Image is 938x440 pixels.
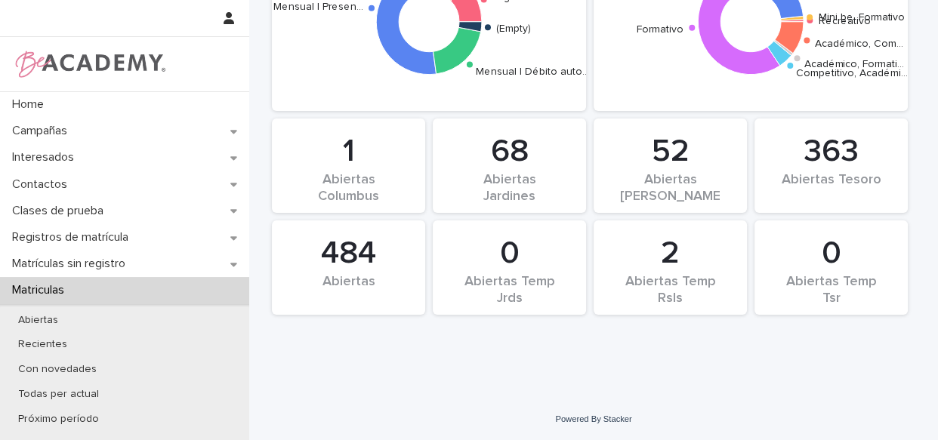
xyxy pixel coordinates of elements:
div: Abiertas Temp Rsls [619,274,721,306]
a: Powered By Stacker [555,414,631,423]
p: Recientes [6,338,79,351]
div: Abiertas [298,274,400,306]
div: 0 [458,235,560,272]
div: 0 [780,235,882,272]
p: Próximo período [6,413,111,426]
p: Con novedades [6,363,109,376]
p: Interesados [6,150,86,165]
text: Recreativo [819,16,871,26]
div: 2 [619,235,721,272]
p: Campañas [6,124,79,138]
div: Abiertas Jardines [458,172,560,204]
div: 1 [298,133,400,171]
p: Matriculas [6,283,76,297]
text: Mensual | Presen… [273,2,363,13]
div: Abiertas Columbus [298,172,400,204]
p: Abiertas [6,314,70,327]
div: Abiertas Temp Jrds [458,274,560,306]
text: Mensual | Débito auto… [476,67,589,78]
text: Formativo [636,25,683,35]
p: Todas per actual [6,388,111,401]
p: Home [6,97,56,112]
p: Matrículas sin registro [6,257,137,271]
text: Académico, Com… [815,39,903,50]
div: 363 [780,133,882,171]
div: Abiertas Tesoro [780,172,882,204]
p: Contactos [6,177,79,192]
text: Mini be, Formativo [819,13,906,23]
div: 52 [619,133,721,171]
text: (Empty) [497,24,532,35]
div: 484 [298,235,400,272]
div: 68 [458,133,560,171]
text: Académico, Formati… [804,60,905,70]
text: Competitivo, Académi… [796,68,908,78]
p: Registros de matrícula [6,230,140,245]
div: Abiertas Temp Tsr [780,274,882,306]
img: WPrjXfSUmiLcdUfaYY4Q [12,49,167,79]
div: Abiertas [PERSON_NAME] [619,172,721,204]
p: Clases de prueba [6,204,116,218]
